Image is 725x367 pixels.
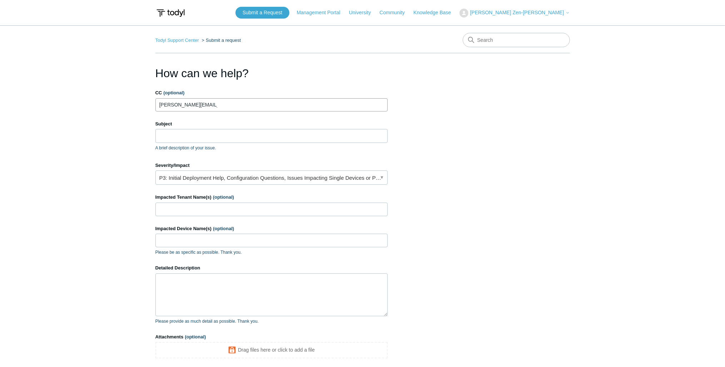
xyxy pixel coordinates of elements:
a: Todyl Support Center [155,38,199,43]
label: Impacted Tenant Name(s) [155,194,388,201]
p: A brief description of your issue. [155,145,388,151]
label: Severity/Impact [155,162,388,169]
a: P3: Initial Deployment Help, Configuration Questions, Issues Impacting Single Devices or Past Out... [155,170,388,185]
span: (optional) [163,90,184,95]
span: (optional) [185,334,206,339]
input: Add emails [157,99,220,110]
p: Please be as specific as possible. Thank you. [155,249,388,256]
label: Attachments [155,333,388,341]
label: Subject [155,120,388,128]
label: CC [155,89,388,96]
h1: How can we help? [155,65,388,82]
label: Detailed Description [155,264,388,272]
input: Search [463,33,570,47]
a: Management Portal [297,9,347,16]
p: Please provide as much detail as possible. Thank you. [155,318,388,324]
img: Todyl Support Center Help Center home page [155,6,186,20]
a: Submit a Request [235,7,289,19]
li: Submit a request [200,38,241,43]
li: Todyl Support Center [155,38,200,43]
button: [PERSON_NAME] Zen-[PERSON_NAME] [460,9,570,18]
span: (optional) [213,226,234,231]
label: Impacted Device Name(s) [155,225,388,232]
span: [PERSON_NAME] Zen-[PERSON_NAME] [470,10,564,15]
a: Community [379,9,412,16]
a: Knowledge Base [413,9,458,16]
a: University [349,9,378,16]
span: (optional) [213,194,234,200]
